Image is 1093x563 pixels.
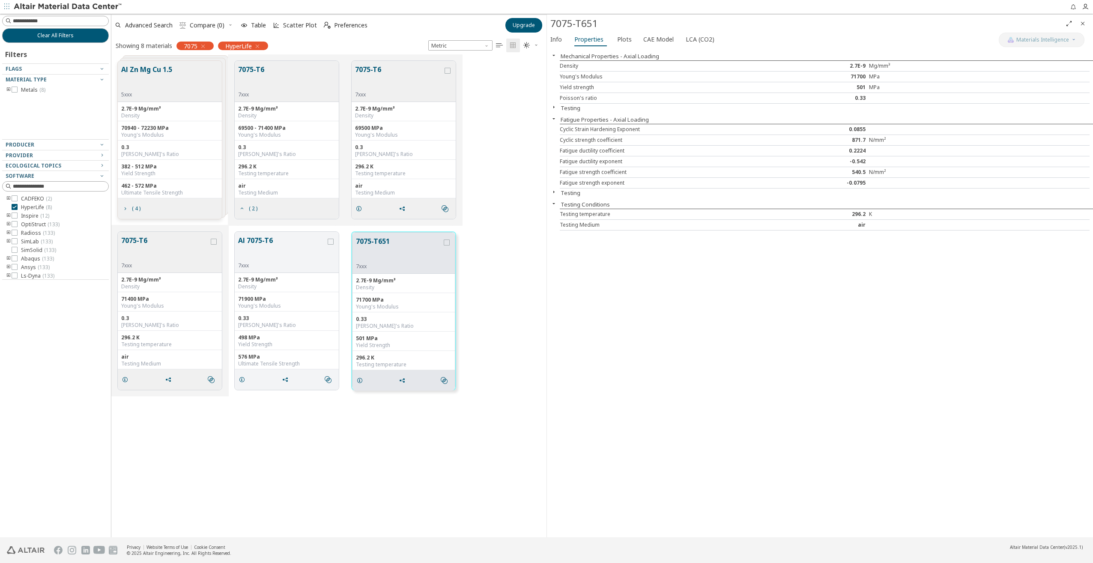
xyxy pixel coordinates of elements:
div: [PERSON_NAME]'s Ratio [121,322,218,329]
div: Testing Medium [238,189,335,196]
button: Fatigue Properties - Axial Loading [561,116,649,123]
span: ( 133 ) [44,246,56,254]
div: MPa [869,84,957,91]
div: 296.2 [780,211,869,218]
div: -0.542 [780,158,869,165]
span: Metals [21,87,45,93]
i:  [179,22,186,29]
i:  [496,42,503,49]
button: ( 2 ) [235,200,261,217]
div: 71900 MPa [238,296,335,302]
div: Density [355,112,452,119]
div: Testing temperature [356,361,451,368]
span: OptiStruct [21,221,60,228]
div: [PERSON_NAME]'s Ratio [356,323,451,329]
button: Details [352,372,370,389]
div: Density [121,283,218,290]
div: Testing Medium [355,189,452,196]
span: Compare (0) [190,22,224,28]
div: 0.3 [121,144,218,151]
div: Mg/mm³ [869,63,957,69]
span: LCA (CO2) [686,33,714,46]
div: (v2025.1) [1010,544,1083,550]
button: Similar search [437,372,455,389]
button: Close [547,189,561,195]
div: [PERSON_NAME]'s Ratio [238,322,335,329]
div: 7xxx [238,262,326,269]
div: Unit System [428,40,493,51]
span: Inspire [21,213,49,219]
span: SimLab [21,238,53,245]
div: Cyclic Strain Hardening Exponent [560,126,780,133]
button: Ecological Topics [2,161,109,171]
div: Young's Modulus [238,302,335,309]
button: 7075-T6 [355,64,443,91]
span: Info [550,33,562,46]
button: 7075-T6 [238,64,264,91]
i:  [523,42,530,49]
div: K [869,211,957,218]
div: 540.5 [780,169,869,176]
div: 296.2 K [238,163,335,170]
span: Provider [6,152,33,159]
button: Close [547,200,561,207]
span: ( 2 ) [249,206,257,211]
div: Testing temperature [355,170,452,177]
span: ( 2 ) [46,195,52,202]
div: 498 MPa [238,334,335,341]
i:  [442,205,448,212]
div: 7075-T651 [550,17,1062,30]
span: Preferences [334,22,367,28]
i: toogle group [6,238,12,245]
div: 501 MPa [356,335,451,342]
span: ( 133 ) [48,221,60,228]
button: Details [118,371,136,388]
div: 7xxx [356,263,442,270]
span: ( 12 ) [40,212,49,219]
i:  [441,377,448,384]
div: Yield strength [560,84,780,91]
button: Upgrade [505,18,542,33]
div: 2.7E-9 Mg/mm³ [121,105,218,112]
span: CAE Model [643,33,674,46]
button: Similar search [321,371,339,388]
span: ( 133 ) [43,229,55,237]
div: Ultimate Tensile Strength [238,360,335,367]
div: Density [238,283,335,290]
i: toogle group [6,213,12,219]
div: 0.33 [780,95,869,102]
button: Close [1076,17,1090,30]
button: Material Type [2,75,109,85]
div: 2.7E-9 Mg/mm³ [238,105,335,112]
div: Young's Modulus [560,73,780,80]
button: Flags [2,64,109,74]
div: air [121,353,218,360]
div: Fatigue strength coefficient [560,169,780,176]
span: Properties [574,33,603,46]
span: Plots [617,33,632,46]
button: Software [2,171,109,181]
button: Testing Conditions [561,201,610,208]
div: [PERSON_NAME]'s Ratio [238,151,335,158]
i: toogle group [6,221,12,228]
span: Upgrade [513,22,535,29]
div: Yield Strength [356,342,451,349]
button: Tile View [506,39,520,52]
button: Details [352,200,370,217]
div: air [780,222,869,228]
div: 7xxx [121,262,209,269]
span: ( 133 ) [41,238,53,245]
div: 296.2 K [356,354,451,361]
a: Privacy [127,544,140,550]
div: -0.0795 [780,180,869,186]
div: 0.0855 [780,126,869,133]
span: Producer [6,141,34,148]
div: Testing Medium [560,222,780,228]
div: 2.7E-9 Mg/mm³ [121,276,218,283]
div: © 2025 Altair Engineering, Inc. All Rights Reserved. [127,550,231,556]
div: 71700 [780,73,869,80]
button: 7075-T6 [121,235,209,262]
div: Young's Modulus [356,303,451,310]
div: Yield Strength [238,341,335,348]
button: Close [547,104,561,111]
